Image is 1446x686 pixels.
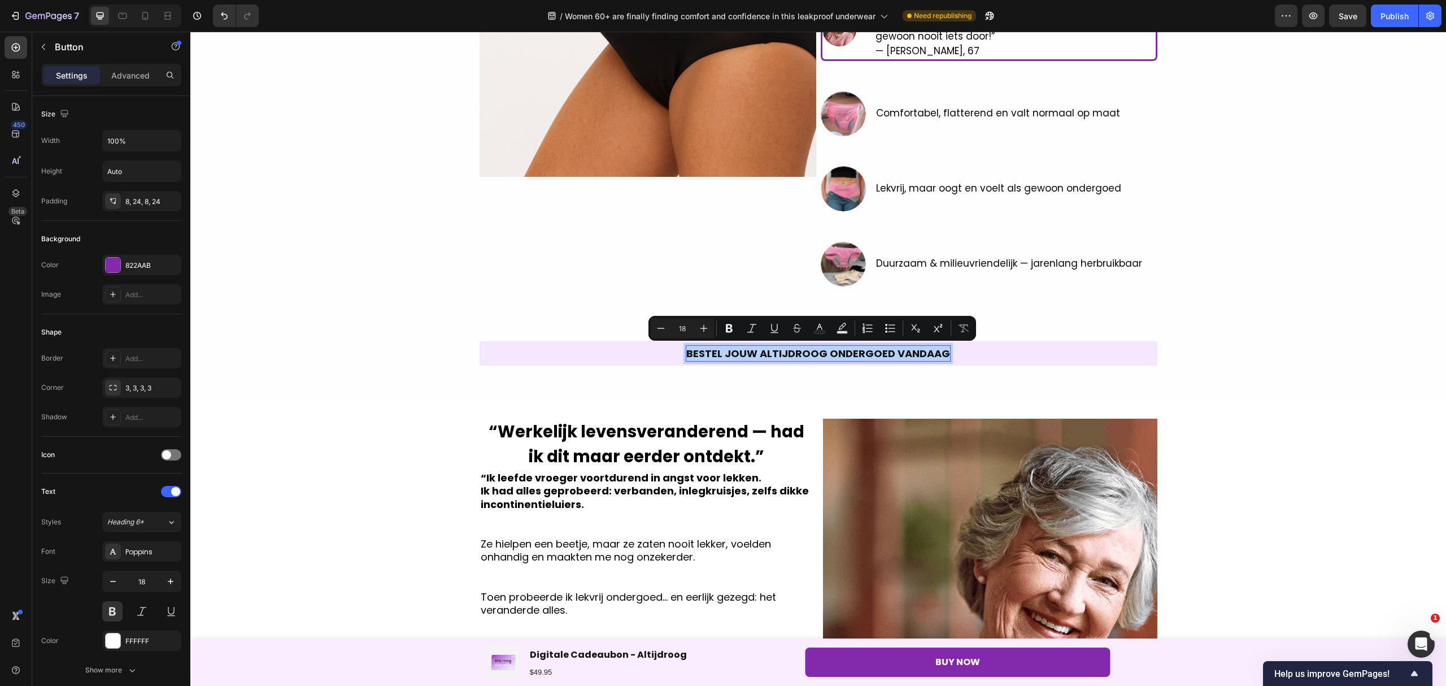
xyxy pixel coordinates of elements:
div: Beta [8,207,27,216]
span: Heading 6* [107,517,144,527]
button: Save [1329,5,1366,27]
div: Poppins [125,547,178,557]
button: Show more [41,660,181,680]
strong: “Ik leefde vroeger voortdurend in angst voor lekken. [290,439,571,453]
div: Shadow [41,412,67,422]
p: 7 [74,9,79,23]
input: Auto [103,131,181,151]
div: 3, 3, 3, 3 [125,383,178,393]
span: Lekvrij, maar oogt en voelt als gewoon ondergoed [686,150,931,163]
p: Settings [56,70,88,81]
div: Border [41,353,63,363]
button: Heading 6* [102,512,181,532]
p: Comfortabel, flatterend en valt normaal op maat [686,75,930,89]
div: Padding [41,196,67,206]
p: Duurzaam & milieuvriendelijk — jarenlang herbruikbaar [686,225,952,240]
button: 7 [5,5,84,27]
span: Need republishing [914,11,972,21]
span: 1 [1431,614,1440,623]
div: Add... [125,413,178,423]
div: Editor contextual toolbar [648,316,976,341]
img: atom_imagejfehndiokb.png [630,210,676,255]
div: Undo/Redo [213,5,259,27]
div: Size [41,107,71,122]
p: Toen probeerde ik lekvrij ondergoed… en eerlijk gezegd: het veranderde alles. [290,559,622,585]
button: Show survey - Help us improve GemPages! [1274,667,1421,680]
p: Advanced [111,70,150,81]
img: atom_imagenizphjnaag.png [630,134,676,180]
img: atom_imagewnjrtqfcek.png [630,59,676,105]
div: 450 [11,120,27,129]
a: BUY NOW [615,616,920,646]
span: Save [1339,11,1357,21]
div: Height [41,166,62,176]
div: 8, 24, 8, 24 [125,197,178,207]
span: “Werkelijk levensveranderend — had ik dit maar eerder ontdekt.” [298,389,614,436]
div: FFFFFF [125,636,178,646]
div: Width [41,136,60,146]
div: Text [41,487,55,497]
p: BESTEL JOUW ALTIJDROOG ONDERGOED VANDAAG [496,314,760,329]
div: Add... [125,290,178,300]
p: BUY NOW [745,623,790,639]
div: Add... [125,354,178,364]
div: Corner [41,383,64,393]
p: $49.95 [339,636,496,646]
div: 822AAB [125,260,178,271]
h1: Digitale Cadeaubon - Altijdroog [338,614,498,633]
div: Font [41,546,55,557]
p: Button [55,40,151,54]
button: Publish [1371,5,1418,27]
iframe: Intercom live chat [1408,631,1435,658]
a: Rich Text Editor. Editing area: main [289,310,967,334]
div: Show more [85,665,138,676]
div: Styles [41,517,61,527]
div: Image [41,289,61,299]
p: Ze hielpen een beetje, maar ze zaten nooit lekker, voelden onhandig en maakten me nog onzekerder. [290,506,622,532]
div: Shape [41,327,62,337]
input: Auto [103,161,181,181]
span: Help us improve GemPages! [1274,668,1408,679]
div: Color [41,260,59,270]
div: Size [41,574,71,589]
div: Icon [41,450,55,460]
iframe: Design area [190,32,1446,686]
div: Publish [1380,10,1409,22]
span: Women 60+ are finally finding comfort and confidence in this leakproof underwear [565,10,876,22]
strong: Ik had alles geprobeerd: verbanden, inlegkruisjes, zelfs dikke incontinentieluiers. [290,452,619,479]
div: Rich Text Editor. Editing area: main [496,314,760,329]
span: / [560,10,563,22]
div: Color [41,636,59,646]
div: Background [41,234,80,244]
